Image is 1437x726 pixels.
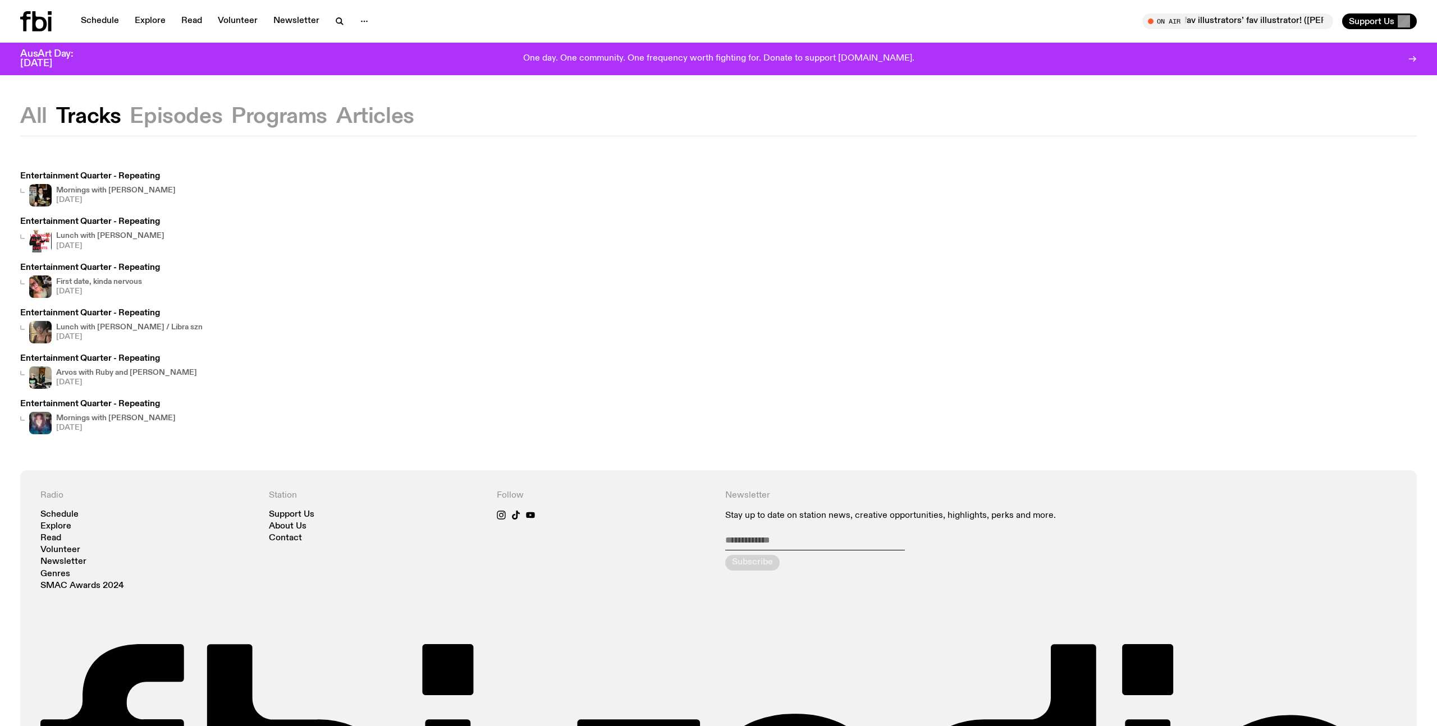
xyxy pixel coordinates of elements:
[56,379,197,386] span: [DATE]
[1142,13,1333,29] button: On AirYour fav illustrators’ fav illustrator! ([PERSON_NAME])
[40,522,71,531] a: Explore
[523,54,914,64] p: One day. One community. One frequency worth fighting for. Donate to support [DOMAIN_NAME].
[56,333,203,341] span: [DATE]
[1349,16,1394,26] span: Support Us
[269,511,314,519] a: Support Us
[269,490,484,501] h4: Station
[29,184,52,206] img: Sam blankly stares at the camera, brightly lit by a camera flash wearing a hat collared shirt and...
[20,218,164,226] h3: Entertainment Quarter - Repeating
[267,13,326,29] a: Newsletter
[56,278,142,286] h4: First date, kinda nervous
[1342,13,1417,29] button: Support Us
[56,232,164,240] h4: Lunch with [PERSON_NAME]
[20,172,176,181] h3: Entertainment Quarter - Repeating
[29,366,52,389] img: Ruby wears a Collarbones t shirt and pretends to play the DJ decks, Al sings into a pringles can....
[74,13,126,29] a: Schedule
[40,534,61,543] a: Read
[56,424,176,431] span: [DATE]
[130,107,222,127] button: Episodes
[725,511,1168,521] p: Stay up to date on station news, creative opportunities, highlights, perks and more.
[56,196,176,204] span: [DATE]
[40,558,86,566] a: Newsletter
[269,534,302,543] a: Contact
[20,172,176,206] a: Entertainment Quarter - RepeatingSam blankly stares at the camera, brightly lit by a camera flash...
[20,264,160,298] a: Entertainment Quarter - RepeatingFirst date, kinda nervous[DATE]
[56,242,164,250] span: [DATE]
[497,490,712,501] h4: Follow
[20,355,197,363] h3: Entertainment Quarter - Repeating
[56,324,203,331] h4: Lunch with [PERSON_NAME] / Libra szn
[56,288,142,295] span: [DATE]
[40,570,70,578] a: Genres
[56,187,176,194] h4: Mornings with [PERSON_NAME]
[269,522,306,531] a: About Us
[40,490,255,501] h4: Radio
[20,355,197,389] a: Entertainment Quarter - RepeatingRuby wears a Collarbones t shirt and pretends to play the DJ dec...
[56,369,197,376] h4: Arvos with Ruby and [PERSON_NAME]
[20,218,164,252] a: Entertainment Quarter - RepeatingLunch with [PERSON_NAME][DATE]
[128,13,172,29] a: Explore
[40,582,124,590] a: SMAC Awards 2024
[20,107,47,127] button: All
[20,309,203,343] a: Entertainment Quarter - RepeatingLunch with [PERSON_NAME] / Libra szn[DATE]
[40,546,80,554] a: Volunteer
[56,415,176,422] h4: Mornings with [PERSON_NAME]
[175,13,209,29] a: Read
[336,107,414,127] button: Articles
[211,13,264,29] a: Volunteer
[20,400,176,434] a: Entertainment Quarter - RepeatingMornings with [PERSON_NAME][DATE]
[20,400,176,408] h3: Entertainment Quarter - Repeating
[725,490,1168,501] h4: Newsletter
[725,555,780,571] button: Subscribe
[20,264,160,272] h3: Entertainment Quarter - Repeating
[20,49,92,68] h3: AusArt Day: [DATE]
[56,107,121,127] button: Tracks
[40,511,79,519] a: Schedule
[20,309,203,318] h3: Entertainment Quarter - Repeating
[231,107,327,127] button: Programs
